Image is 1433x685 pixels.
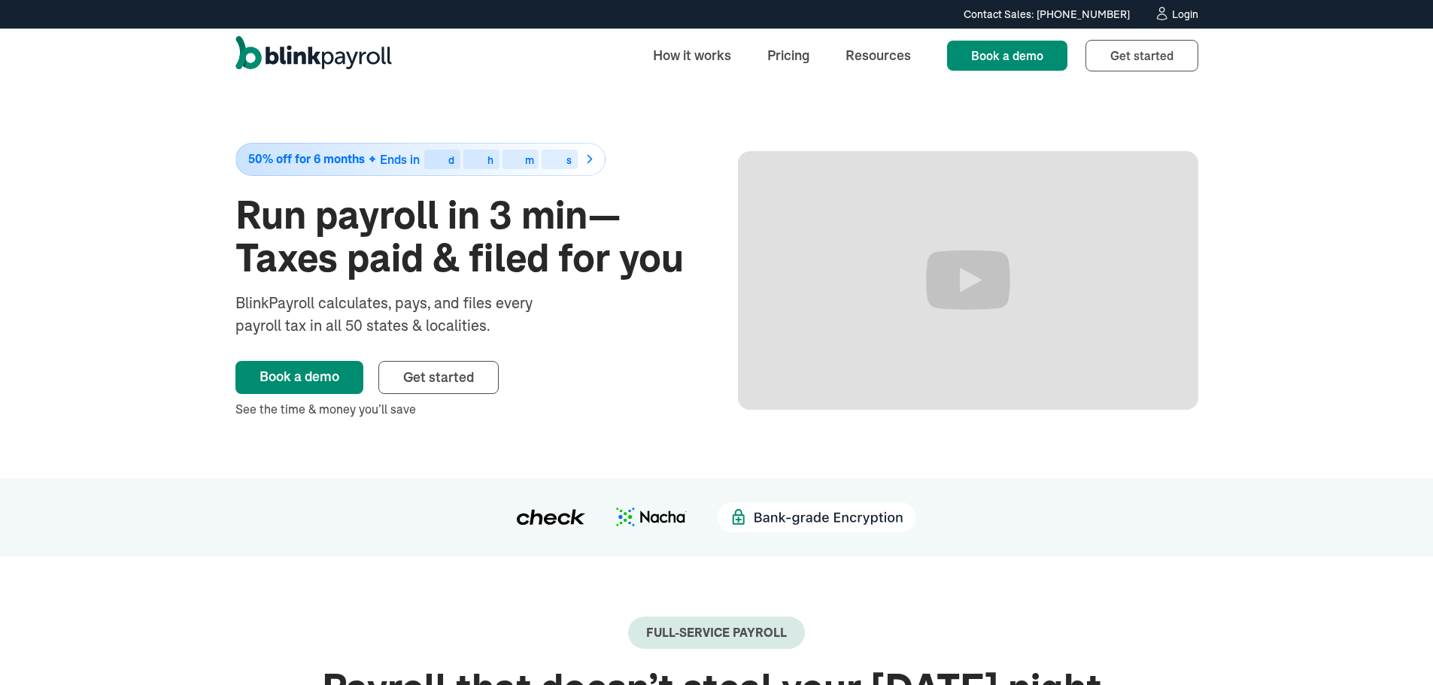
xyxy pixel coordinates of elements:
a: Pricing [755,39,821,71]
div: Login [1172,9,1198,20]
a: Get started [378,361,499,394]
a: home [235,36,392,75]
span: Get started [1110,48,1173,63]
a: Book a demo [235,361,363,394]
a: 50% off for 6 monthsEnds indhms [235,143,696,176]
div: s [566,155,572,165]
span: Book a demo [971,48,1043,63]
span: Ends in [380,152,420,167]
div: m [525,155,534,165]
span: 50% off for 6 months [248,153,365,165]
h1: Run payroll in 3 min—Taxes paid & filed for you [235,194,696,280]
div: See the time & money you’ll save [235,400,696,418]
div: BlinkPayroll calculates, pays, and files every payroll tax in all 50 states & localities. [235,292,572,337]
a: Book a demo [947,41,1067,71]
a: How it works [641,39,743,71]
a: Resources [833,39,923,71]
div: Contact Sales: [PHONE_NUMBER] [964,7,1130,23]
div: h [487,155,493,165]
a: Get started [1085,40,1198,71]
iframe: Run Payroll in 3 min with BlinkPayroll [738,151,1198,410]
span: Get started [403,368,474,386]
a: Login [1154,6,1198,23]
div: Full-Service payroll [646,626,787,640]
div: d [448,155,454,165]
